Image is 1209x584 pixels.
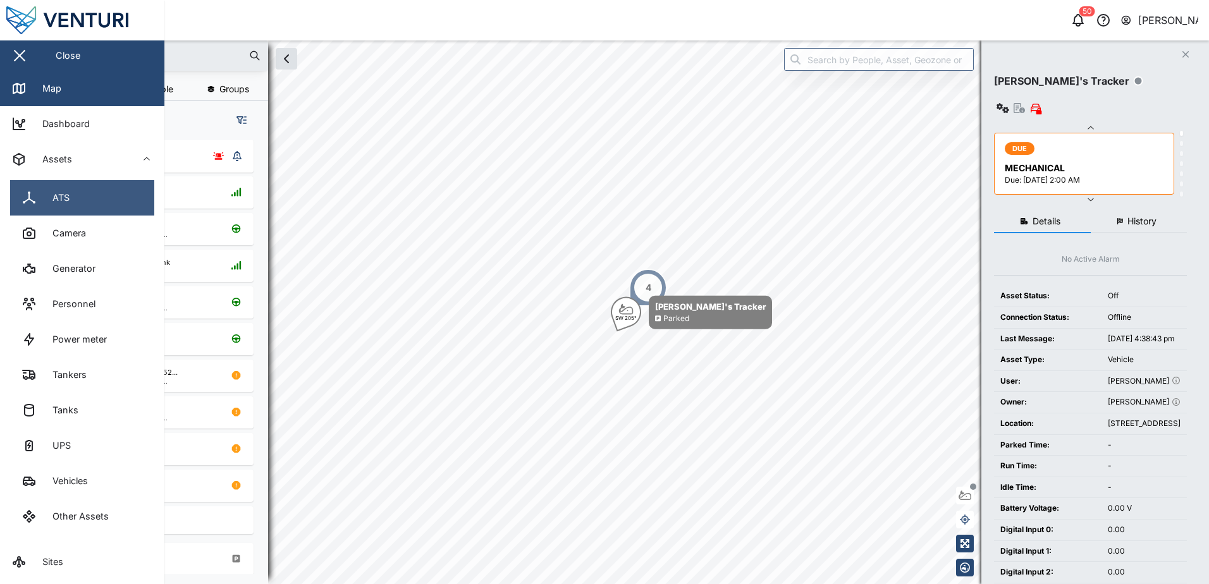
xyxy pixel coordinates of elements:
[1138,13,1199,28] div: [PERSON_NAME]
[43,439,71,453] div: UPS
[1108,545,1181,557] div: 0.00
[10,357,154,392] a: Tankers
[10,392,154,428] a: Tanks
[56,49,80,63] div: Close
[43,509,109,523] div: Other Assets
[1000,418,1095,430] div: Location:
[43,297,95,311] div: Personnel
[1108,375,1181,387] div: [PERSON_NAME]
[1108,502,1181,514] div: 0.00 V
[33,117,90,131] div: Dashboard
[1108,418,1181,430] div: [STREET_ADDRESS]
[33,152,72,166] div: Assets
[663,313,689,325] div: Parked
[1000,566,1095,578] div: Digital Input 2:
[1000,312,1095,324] div: Connection Status:
[1012,143,1028,154] span: DUE
[1108,460,1181,472] div: -
[10,463,154,499] a: Vehicles
[33,82,61,95] div: Map
[1000,396,1095,408] div: Owner:
[219,85,249,94] span: Groups
[1108,290,1181,302] div: Off
[1000,524,1095,536] div: Digital Input 0:
[1108,566,1181,578] div: 0.00
[1062,253,1120,265] div: No Active Alarm
[10,499,154,534] a: Other Assets
[994,73,1129,89] div: [PERSON_NAME]'s Tracker
[40,40,1209,584] canvas: Map
[646,281,651,295] div: 4
[1000,439,1095,451] div: Parked Time:
[1108,524,1181,536] div: 0.00
[43,403,78,417] div: Tanks
[43,191,70,205] div: ATS
[1000,290,1095,302] div: Asset Status:
[43,262,95,276] div: Generator
[1079,6,1095,16] div: 50
[6,6,171,34] img: Main Logo
[655,300,766,313] div: [PERSON_NAME]'s Tracker
[10,322,154,357] a: Power meter
[1000,460,1095,472] div: Run Time:
[1000,545,1095,557] div: Digital Input 1:
[43,332,107,346] div: Power meter
[10,286,154,322] a: Personnel
[615,315,637,320] div: SW 205°
[1108,396,1181,408] div: [PERSON_NAME]
[1000,354,1095,366] div: Asset Type:
[1120,11,1199,29] button: [PERSON_NAME]
[10,180,154,216] a: ATS
[10,428,154,463] a: UPS
[1000,375,1095,387] div: User:
[1108,482,1181,494] div: -
[629,269,667,307] div: Map marker
[784,48,974,71] input: Search by People, Asset, Geozone or Place
[1108,354,1181,366] div: Vehicle
[1108,312,1181,324] div: Offline
[43,226,86,240] div: Camera
[1000,333,1095,345] div: Last Message:
[1108,333,1181,345] div: [DATE] 4:38:43 pm
[1005,161,1166,175] div: MECHANICAL
[1000,482,1095,494] div: Idle Time:
[1127,217,1157,226] span: History
[10,216,154,251] a: Camera
[1033,217,1060,226] span: Details
[10,251,154,286] a: Generator
[611,296,772,329] div: Map marker
[1005,174,1166,186] div: Due: [DATE] 2:00 AM
[1000,502,1095,514] div: Battery Voltage:
[43,474,88,488] div: Vehicles
[43,368,87,382] div: Tankers
[33,555,63,569] div: Sites
[1108,439,1181,451] div: -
